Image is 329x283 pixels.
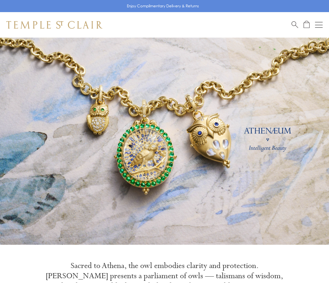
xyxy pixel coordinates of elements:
p: Enjoy Complimentary Delivery & Returns [127,3,199,9]
img: Temple St. Clair [6,21,102,29]
a: Open Shopping Bag [304,21,310,29]
button: Open navigation [315,21,323,29]
a: Search [291,21,298,29]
